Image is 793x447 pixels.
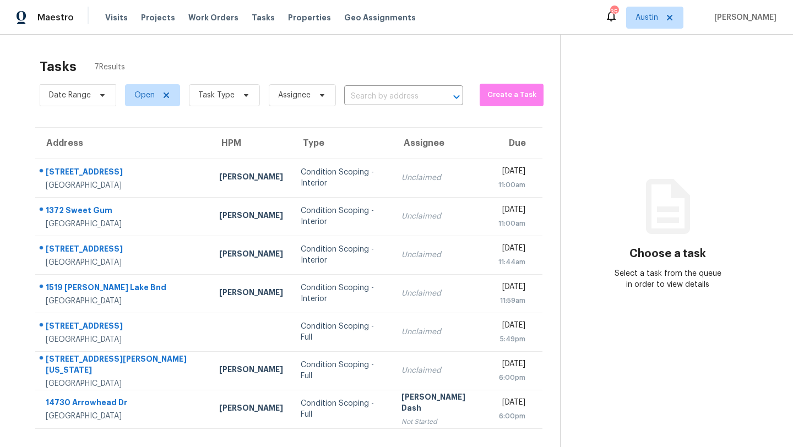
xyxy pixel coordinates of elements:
div: [DATE] [498,358,525,372]
div: Condition Scoping - Interior [301,205,384,227]
div: [PERSON_NAME] [219,171,283,185]
span: Assignee [278,90,311,101]
div: Unclaimed [401,249,481,260]
div: [PERSON_NAME] [219,210,283,223]
div: 1372 Sweet Gum [46,205,202,219]
div: [GEOGRAPHIC_DATA] [46,219,202,230]
span: Tasks [252,14,275,21]
div: [PERSON_NAME] [219,402,283,416]
div: [DATE] [498,320,525,334]
div: Condition Scoping - Interior [301,282,384,304]
span: [PERSON_NAME] [710,12,776,23]
th: Address [35,128,210,159]
div: [STREET_ADDRESS] [46,243,202,257]
div: [GEOGRAPHIC_DATA] [46,334,202,345]
span: Work Orders [188,12,238,23]
div: 1519 [PERSON_NAME] Lake Bnd [46,282,202,296]
div: [STREET_ADDRESS] [46,320,202,334]
span: Visits [105,12,128,23]
th: Due [490,128,542,159]
div: Condition Scoping - Full [301,359,384,381]
div: Not Started [401,416,481,427]
button: Open [449,89,464,105]
div: 11:00am [498,218,525,229]
div: Unclaimed [401,172,481,183]
div: Condition Scoping - Interior [301,167,384,189]
span: Properties [288,12,331,23]
div: 35 [610,7,618,18]
div: Condition Scoping - Full [301,321,384,343]
div: Select a task from the queue in order to view details [614,268,721,290]
div: [STREET_ADDRESS] [46,166,202,180]
div: [DATE] [498,243,525,257]
div: Unclaimed [401,288,481,299]
th: HPM [210,128,292,159]
span: Date Range [49,90,91,101]
div: [PERSON_NAME] Dash [401,391,481,416]
div: [GEOGRAPHIC_DATA] [46,296,202,307]
div: [GEOGRAPHIC_DATA] [46,378,202,389]
div: 5:49pm [498,334,525,345]
div: 11:59am [498,295,525,306]
div: 6:00pm [498,372,525,383]
div: 6:00pm [498,411,525,422]
div: 14730 Arrowhead Dr [46,397,202,411]
div: [GEOGRAPHIC_DATA] [46,257,202,268]
div: [PERSON_NAME] [219,248,283,262]
div: 11:44am [498,257,525,268]
h2: Tasks [40,61,77,72]
div: 11:00am [498,179,525,190]
button: Create a Task [480,84,543,106]
div: Condition Scoping - Full [301,398,384,420]
div: Unclaimed [401,326,481,337]
div: [DATE] [498,204,525,218]
span: Projects [141,12,175,23]
div: [DATE] [498,281,525,295]
span: 7 Results [94,62,125,73]
th: Assignee [393,128,490,159]
span: Task Type [198,90,235,101]
div: [GEOGRAPHIC_DATA] [46,180,202,191]
div: [DATE] [498,397,525,411]
input: Search by address [344,88,432,105]
div: Condition Scoping - Interior [301,244,384,266]
span: Create a Task [485,89,537,101]
div: [PERSON_NAME] [219,287,283,301]
th: Type [292,128,393,159]
span: Geo Assignments [344,12,416,23]
span: Open [134,90,155,101]
span: Maestro [37,12,74,23]
div: [GEOGRAPHIC_DATA] [46,411,202,422]
div: [DATE] [498,166,525,179]
div: [PERSON_NAME] [219,364,283,378]
h3: Choose a task [629,248,706,259]
span: Austin [636,12,658,23]
div: Unclaimed [401,365,481,376]
div: [STREET_ADDRESS][PERSON_NAME][US_STATE] [46,353,202,378]
div: Unclaimed [401,211,481,222]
